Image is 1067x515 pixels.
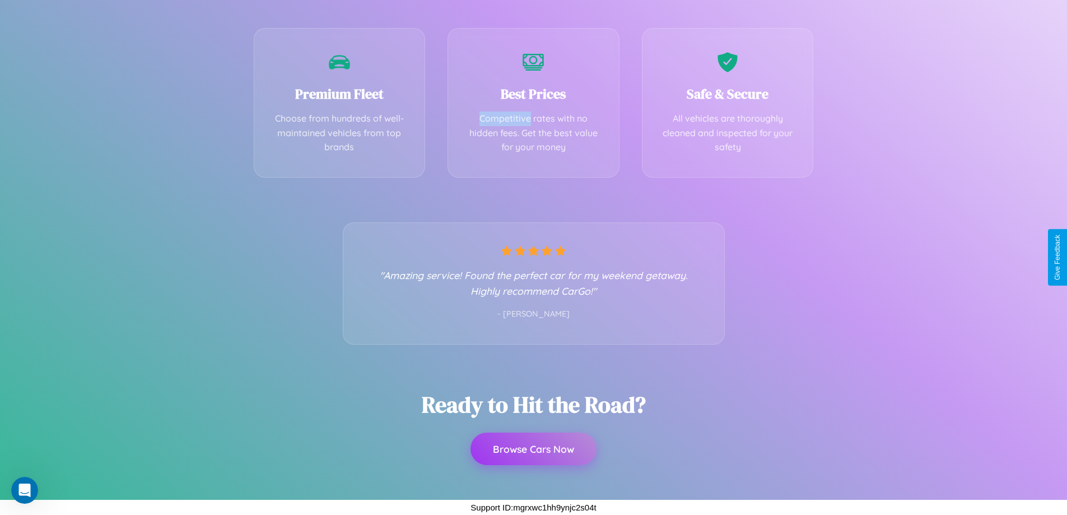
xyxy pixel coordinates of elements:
[271,112,408,155] p: Choose from hundreds of well-maintained vehicles from top brands
[470,500,596,515] p: Support ID: mgrxwc1hh9ynjc2s04t
[659,85,796,103] h3: Safe & Secure
[366,267,702,299] p: "Amazing service! Found the perfect car for my weekend getaway. Highly recommend CarGo!"
[422,389,646,420] h2: Ready to Hit the Road?
[366,307,702,322] p: - [PERSON_NAME]
[465,112,602,155] p: Competitive rates with no hidden fees. Get the best value for your money
[659,112,796,155] p: All vehicles are thoroughly cleaned and inspected for your safety
[465,85,602,103] h3: Best Prices
[470,433,597,465] button: Browse Cars Now
[11,477,38,504] iframe: Intercom live chat
[271,85,408,103] h3: Premium Fleet
[1054,235,1061,280] div: Give Feedback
